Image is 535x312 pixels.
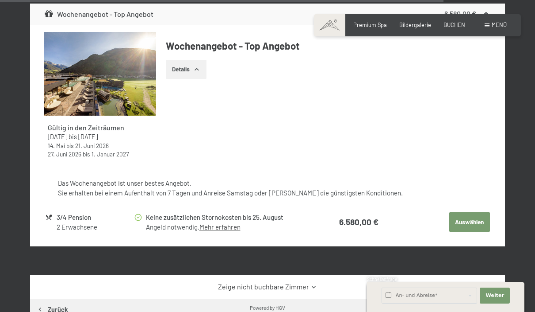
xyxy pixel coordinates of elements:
[48,150,153,158] div: bis
[444,9,476,18] strong: 6.580,00 €
[480,288,510,304] button: Weiter
[78,133,98,140] time: 12.04.2026
[44,9,153,19] div: Wochenangebot - Top Angebot
[449,212,490,232] button: Auswählen
[250,304,285,311] div: Powered by HGV
[48,133,67,140] time: 10.08.2025
[58,179,478,198] div: Das Wochenangebot ist unser bestes Angebot. Sie erhalten bei einem Aufenthalt von 7 Tagen und Anr...
[48,123,124,132] strong: Gültig in den Zeiträumen
[48,150,81,158] time: 27.06.2026
[146,212,311,222] div: Keine zusätzlichen Stornokosten bis 25. August
[146,222,311,232] div: Angeld notwendig.
[44,282,491,292] a: Zeige nicht buchbare Zimmer
[339,217,378,227] strong: 6.580,00 €
[367,277,397,282] span: Schnellanfrage
[353,21,387,28] a: Premium Spa
[443,21,465,28] a: BUCHEN
[30,4,505,25] div: Wochenangebot - Top Angebot6.580,00 €
[485,292,504,299] span: Weiter
[92,150,129,158] time: 01.01.2027
[48,141,153,150] div: bis
[57,222,134,232] div: 2 Erwachsene
[44,32,156,116] img: mss_renderimg.php
[75,142,109,149] time: 21.06.2026
[48,142,65,149] time: 14.05.2026
[166,39,490,53] h4: Wochenangebot - Top Angebot
[166,60,206,79] button: Details
[48,133,153,141] div: bis
[492,21,507,28] span: Menü
[57,212,134,222] div: 3/4 Pension
[199,223,241,231] a: Mehr erfahren
[399,21,431,28] a: Bildergalerie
